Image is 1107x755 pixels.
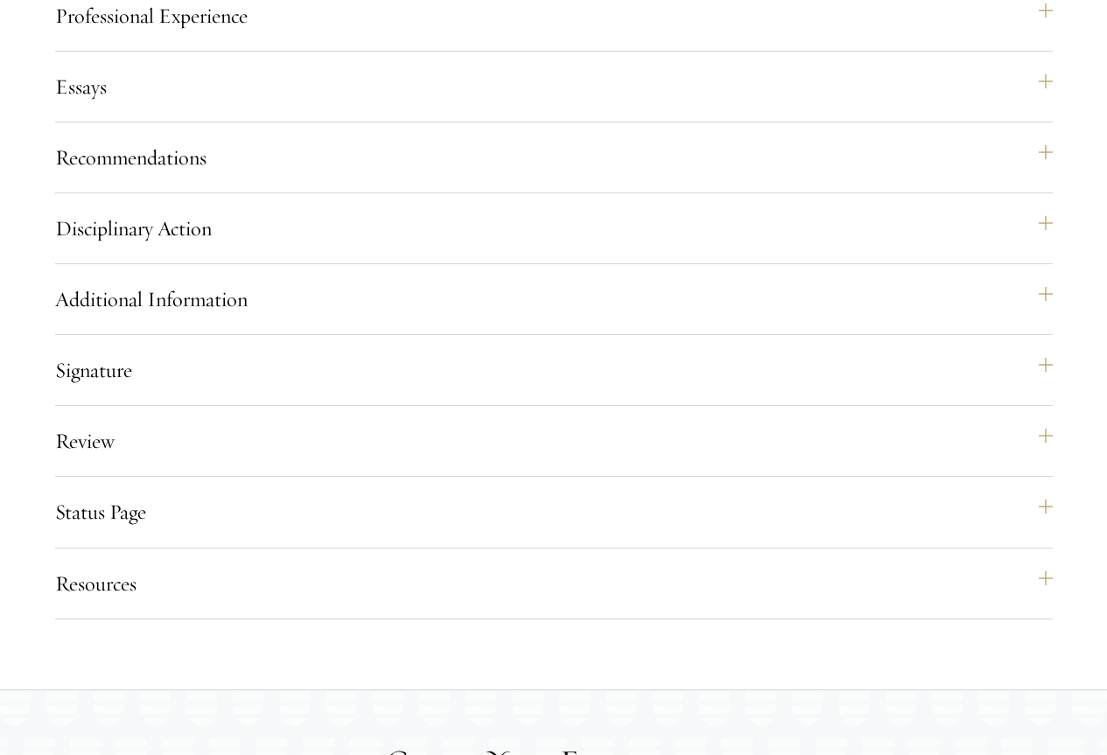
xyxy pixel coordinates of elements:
[55,491,1053,533] button: Status Page
[55,278,1053,320] button: Additional Information
[55,349,1053,391] button: Signature
[55,563,1053,605] button: Resources
[55,66,1053,108] button: Essays
[55,207,1053,249] button: Disciplinary Action
[55,420,1053,462] button: Review
[55,136,1053,178] button: Recommendations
